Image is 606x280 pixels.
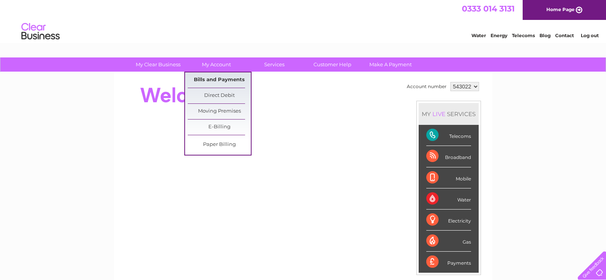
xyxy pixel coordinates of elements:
[426,125,471,146] div: Telecoms
[512,33,535,38] a: Telecoms
[188,72,251,88] a: Bills and Payments
[188,120,251,135] a: E-Billing
[426,167,471,188] div: Mobile
[426,188,471,210] div: Water
[431,110,447,118] div: LIVE
[21,20,60,43] img: logo.png
[581,33,599,38] a: Log out
[471,33,486,38] a: Water
[426,231,471,252] div: Gas
[405,80,448,93] td: Account number
[123,4,484,37] div: Clear Business is a trading name of Verastar Limited (registered in [GEOGRAPHIC_DATA] No. 3667643...
[462,4,515,13] a: 0333 014 3131
[426,210,471,231] div: Electricity
[188,137,251,152] a: Paper Billing
[555,33,574,38] a: Contact
[301,57,364,72] a: Customer Help
[426,146,471,167] div: Broadband
[127,57,190,72] a: My Clear Business
[539,33,551,38] a: Blog
[185,57,248,72] a: My Account
[188,104,251,119] a: Moving Premises
[426,252,471,272] div: Payments
[491,33,507,38] a: Energy
[359,57,422,72] a: Make A Payment
[419,103,479,125] div: MY SERVICES
[188,88,251,103] a: Direct Debit
[243,57,306,72] a: Services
